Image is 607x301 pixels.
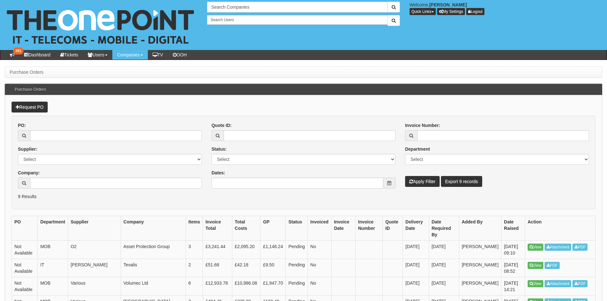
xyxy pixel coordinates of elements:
[501,277,525,296] td: [DATE] 14:21
[212,146,227,152] label: Status:
[525,216,595,241] th: Action
[572,244,587,251] a: PDF
[501,216,525,241] th: Date Raised
[260,277,286,296] td: £1,947.70
[232,277,260,296] td: £10,986.08
[286,259,307,277] td: Pending
[403,259,429,277] td: [DATE]
[212,122,232,129] label: Quote ID:
[286,241,307,259] td: Pending
[528,244,543,251] a: View
[429,277,459,296] td: [DATE]
[405,2,607,15] div: Welcome,
[260,259,286,277] td: £9.50
[37,277,68,296] td: MOB
[37,241,68,259] td: MOB
[459,216,501,241] th: Added By
[405,176,440,187] button: Apply Filter
[441,176,482,187] a: Export 9 records
[501,241,525,259] td: [DATE] 09:10
[203,259,232,277] td: £51.68
[121,216,186,241] th: Company
[68,259,121,277] td: [PERSON_NAME]
[405,146,430,152] label: Department
[186,216,203,241] th: Items
[331,216,355,241] th: Invoice Date
[121,277,186,296] td: Volumec Ltd
[383,216,403,241] th: Quote ID
[307,259,331,277] td: No
[429,216,459,241] th: Date Required By
[18,170,40,176] label: Company:
[203,241,232,259] td: £3,241.44
[232,241,260,259] td: £2,095.20
[186,277,203,296] td: 6
[545,262,560,269] a: PDF
[403,241,429,259] td: [DATE]
[405,122,440,129] label: Invoice Number:
[68,241,121,259] td: O2
[12,216,38,241] th: PO
[260,241,286,259] td: £1,146.24
[83,50,112,60] a: Users
[12,102,48,113] a: Request PO
[429,2,467,7] b: [PERSON_NAME]
[121,259,186,277] td: Tevalis
[203,216,232,241] th: Invoice Total
[572,280,587,287] a: PDF
[12,277,38,296] td: Not Available
[12,84,49,95] h3: Purchase Orders
[410,8,436,15] button: Quick Links
[55,50,83,60] a: Tickets
[232,216,260,241] th: Total Costs
[466,8,484,15] a: Logout
[307,216,331,241] th: Invoiced
[528,262,543,269] a: View
[186,259,203,277] td: 2
[307,277,331,296] td: No
[186,241,203,259] td: 3
[355,216,383,241] th: Invoice Number
[12,259,38,277] td: Not Available
[18,146,37,152] label: Supplier:
[501,259,525,277] td: [DATE] 08:52
[207,2,387,13] input: Search Companies
[212,170,225,176] label: Dates:
[10,69,44,75] li: Purchase Orders
[528,280,543,287] a: View
[19,50,55,60] a: Dashboard
[286,216,307,241] th: Status
[168,50,192,60] a: OOH
[437,8,465,15] a: My Settings
[459,277,501,296] td: [PERSON_NAME]
[121,241,186,259] td: Asset Protection Group
[68,216,121,241] th: Supplier
[207,15,387,25] input: Search Users
[459,259,501,277] td: [PERSON_NAME]
[260,216,286,241] th: GP
[545,244,571,251] a: Attachment
[429,241,459,259] td: [DATE]
[12,241,38,259] td: Not Available
[112,50,148,60] a: Companies
[37,216,68,241] th: Department
[68,277,121,296] td: Various
[148,50,168,60] a: TV
[403,216,429,241] th: Delivery Date
[307,241,331,259] td: No
[459,241,501,259] td: [PERSON_NAME]
[429,259,459,277] td: [DATE]
[545,280,571,287] a: Attachment
[232,259,260,277] td: £42.18
[18,193,589,200] p: 9 Results
[37,259,68,277] td: IT
[18,122,26,129] label: PO:
[13,47,23,54] span: 391
[203,277,232,296] td: £12,933.78
[403,277,429,296] td: [DATE]
[286,277,307,296] td: Pending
